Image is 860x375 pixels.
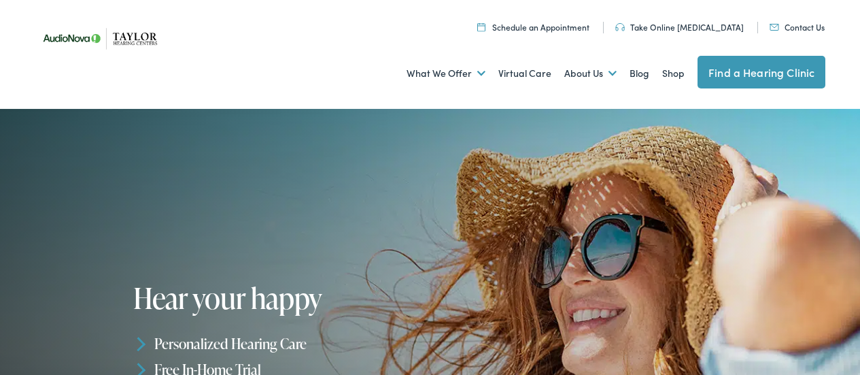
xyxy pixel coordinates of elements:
[477,22,485,31] img: utility icon
[630,48,649,99] a: Blog
[564,48,617,99] a: About Us
[407,48,485,99] a: What We Offer
[133,331,434,357] li: Personalized Hearing Care
[615,21,744,33] a: Take Online [MEDICAL_DATA]
[477,21,589,33] a: Schedule an Appointment
[770,21,825,33] a: Contact Us
[662,48,685,99] a: Shop
[133,282,434,314] h1: Hear your happy
[770,24,779,31] img: utility icon
[498,48,551,99] a: Virtual Care
[615,23,625,31] img: utility icon
[698,56,825,88] a: Find a Hearing Clinic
